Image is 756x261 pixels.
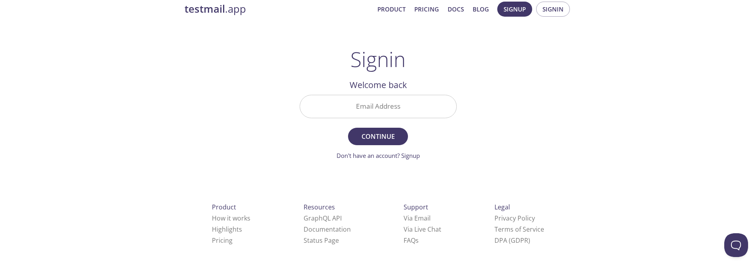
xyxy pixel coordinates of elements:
span: Resources [304,203,335,211]
a: Pricing [414,4,439,14]
span: Signin [542,4,564,14]
a: Terms of Service [494,225,544,234]
a: Via Live Chat [404,225,441,234]
a: Pricing [212,236,233,245]
a: Status Page [304,236,339,245]
a: GraphQL API [304,214,342,223]
a: testmail.app [185,2,371,16]
a: Product [377,4,406,14]
a: Via Email [404,214,431,223]
a: Blog [473,4,489,14]
a: How it works [212,214,250,223]
span: Continue [357,131,399,142]
a: DPA (GDPR) [494,236,530,245]
span: Product [212,203,236,211]
button: Signup [497,2,532,17]
button: Continue [348,128,408,145]
h1: Signin [350,47,406,71]
h2: Welcome back [300,78,457,92]
span: Signup [504,4,526,14]
span: Legal [494,203,510,211]
iframe: Help Scout Beacon - Open [724,233,748,257]
a: Highlights [212,225,242,234]
strong: testmail [185,2,225,16]
span: Support [404,203,428,211]
span: s [416,236,419,245]
a: Privacy Policy [494,214,535,223]
a: FAQ [404,236,419,245]
a: Documentation [304,225,351,234]
button: Signin [536,2,570,17]
a: Docs [448,4,464,14]
a: Don't have an account? Signup [337,152,420,159]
